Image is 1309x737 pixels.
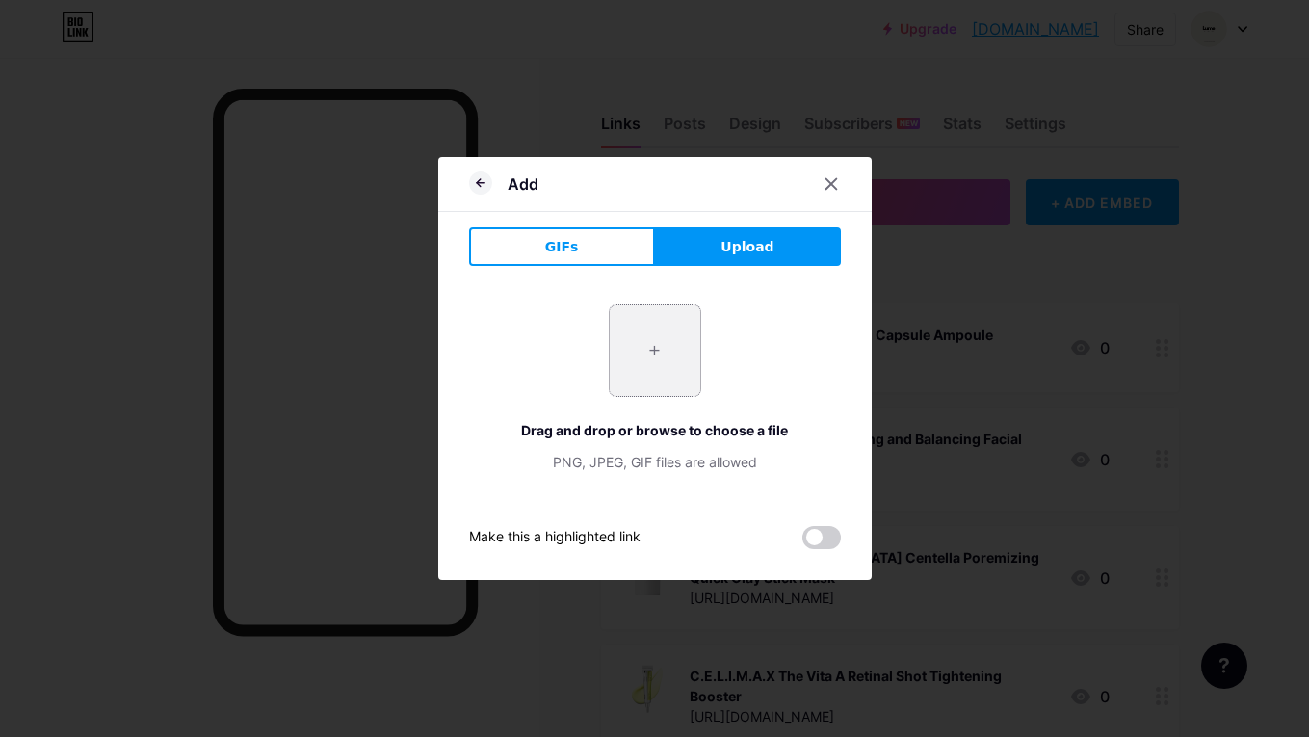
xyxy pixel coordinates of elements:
button: Upload [655,227,841,266]
span: GIFs [545,237,579,257]
div: Make this a highlighted link [469,526,641,549]
button: GIFs [469,227,655,266]
div: Drag and drop or browse to choose a file [469,420,841,440]
span: Upload [720,237,773,257]
div: Add [508,172,538,196]
div: PNG, JPEG, GIF files are allowed [469,452,841,472]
